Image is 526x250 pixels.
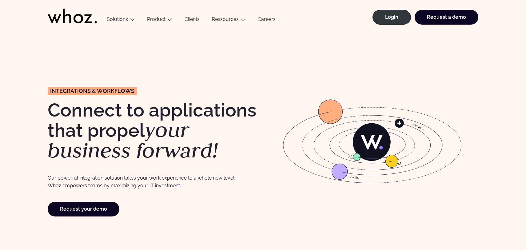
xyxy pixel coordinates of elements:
a: Login [373,10,411,25]
a: Request a demo [415,10,478,25]
em: your business forward! [48,116,218,164]
a: Careers [252,16,282,25]
a: Ressources [212,16,239,22]
h1: Connect to applications that propel [48,101,260,161]
p: Our powerful integration solution takes your work experience to a whole new level. Whoz empowers ... [48,174,239,190]
button: Ressources [206,16,252,25]
a: Clients [178,16,206,25]
iframe: Chatbot [485,209,517,241]
a: Product [147,16,165,22]
a: Request your demo [48,202,119,216]
button: Solutions [101,16,141,25]
span: Integrations & Workflows [50,88,134,94]
button: Product [141,16,178,25]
